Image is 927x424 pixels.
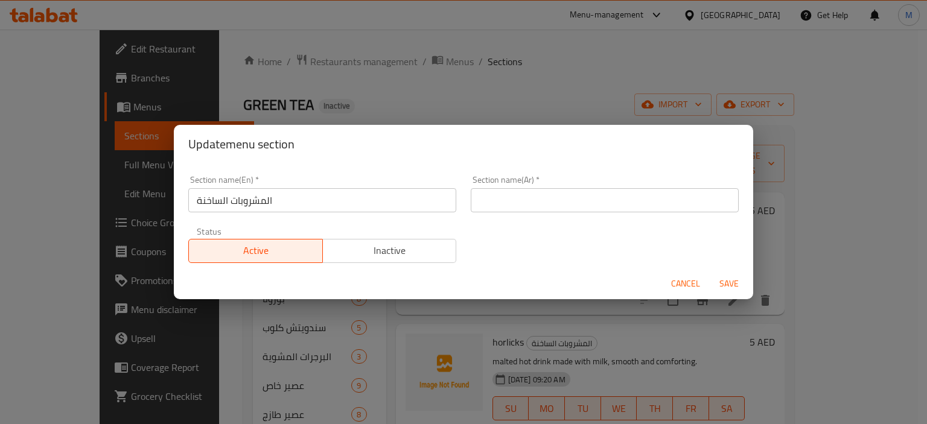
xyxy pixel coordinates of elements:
button: Save [710,273,748,295]
button: Cancel [666,273,705,295]
input: Please enter section name(ar) [471,188,739,212]
span: Active [194,242,318,259]
button: Active [188,239,323,263]
span: Save [715,276,744,291]
h2: Update menu section [188,134,739,154]
span: Inactive [328,242,452,259]
span: Cancel [671,276,700,291]
button: Inactive [322,239,457,263]
input: Please enter section name(en) [188,188,456,212]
